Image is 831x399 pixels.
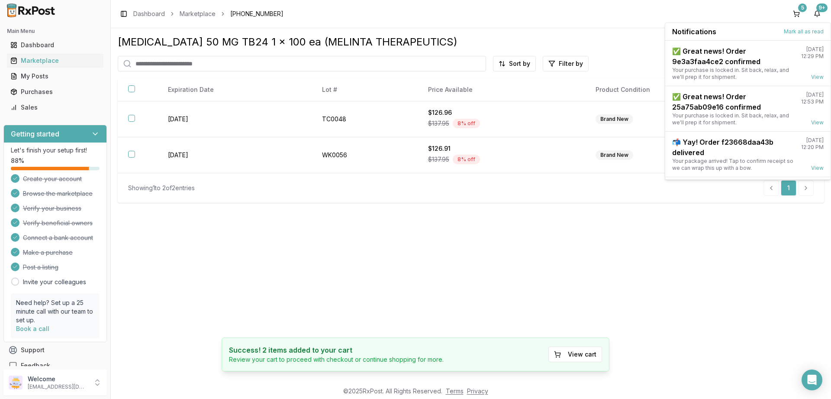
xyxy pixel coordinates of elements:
div: [MEDICAL_DATA] 50 MG TB24 1 x 100 ea (MELINTA THERAPEUTICS) [118,35,824,49]
p: Welcome [28,375,88,383]
button: Sort by [493,56,536,71]
a: Privacy [467,387,488,395]
div: Your package arrived! Tap to confirm receipt so we can wrap this up with a bow. [672,158,794,172]
a: Terms [446,387,464,395]
button: Purchases [3,85,107,99]
h2: Main Menu [7,28,103,35]
p: Need help? Set up a 25 minute call with our team to set up. [16,298,94,324]
span: Create your account [23,175,82,183]
span: Feedback [21,361,50,370]
a: Marketplace [180,10,216,18]
div: My Posts [10,72,100,81]
span: Connect a bank account [23,234,93,242]
button: 5 [789,7,803,21]
div: $126.96 [428,108,575,117]
a: View [811,119,824,126]
p: [EMAIL_ADDRESS][DOMAIN_NAME] [28,383,88,390]
div: [DATE] [806,46,824,53]
div: 9+ [816,3,828,12]
button: Marketplace [3,54,107,68]
a: View [811,165,824,172]
p: Review your cart to proceed with checkout or continue shopping for more. [229,355,444,364]
th: Expiration Date [158,78,311,101]
div: Dashboard [10,41,100,49]
span: Sort by [509,59,530,68]
div: $126.91 [428,144,575,153]
div: Your purchase is locked in. Sit back, relax, and we'll prep it for shipment. [672,112,794,126]
a: Sales [7,100,103,115]
div: ✅ Great news! Order 25a75ab09e16 confirmed [672,91,794,112]
button: Dashboard [3,38,107,52]
div: Open Intercom Messenger [802,370,822,390]
button: Feedback [3,358,107,373]
nav: breadcrumb [133,10,283,18]
a: 1 [781,180,796,196]
div: Purchases [10,88,100,96]
a: Book a call [16,325,49,332]
a: Dashboard [133,10,165,18]
th: Price Available [418,78,586,101]
a: Purchases [7,84,103,100]
div: [DATE] [806,91,824,98]
div: ✅ Great news! Order 9e3a3faa4ce2 confirmed [672,46,794,67]
a: My Posts [7,68,103,84]
div: 8 % off [453,119,480,128]
div: Marketplace [10,56,100,65]
span: Verify your business [23,204,81,213]
a: Invite your colleagues [23,278,86,286]
th: Product Condition [585,78,759,101]
p: Let's finish your setup first! [11,146,100,155]
div: 5 [798,3,807,12]
nav: pagination [763,180,814,196]
button: My Posts [3,69,107,83]
span: [PHONE_NUMBER] [230,10,283,18]
div: Brand New [596,150,633,160]
span: Notifications [672,26,716,37]
h4: Success! 2 items added to your cart [229,345,444,355]
div: 📬 Yay! Order f23668daa43b delivered [672,137,794,158]
span: $137.95 [428,119,449,128]
div: 12:20 PM [801,144,824,151]
button: Filter by [543,56,589,71]
td: TC0048 [312,101,418,137]
span: Make a purchase [23,248,73,257]
td: [DATE] [158,137,311,173]
div: 12:53 PM [801,98,824,105]
div: 12:29 PM [801,53,824,60]
span: Filter by [559,59,583,68]
td: [DATE] [158,101,311,137]
div: Sales [10,103,100,112]
a: Marketplace [7,53,103,68]
button: View cart [548,347,602,362]
a: View [811,74,824,81]
button: Sales [3,101,107,114]
span: $137.95 [428,155,449,164]
td: WK0056 [312,137,418,173]
div: Your purchase is locked in. Sit back, relax, and we'll prep it for shipment. [672,67,794,81]
img: RxPost Logo [3,3,59,17]
span: 88 % [11,156,24,165]
div: Showing 1 to 2 of 2 entries [128,184,195,192]
img: User avatar [9,376,23,389]
div: Brand New [596,114,633,124]
th: Lot # [312,78,418,101]
span: Post a listing [23,263,58,272]
span: Verify beneficial owners [23,219,93,227]
div: [DATE] [806,137,824,144]
h3: Getting started [11,129,59,139]
a: Dashboard [7,37,103,53]
button: Support [3,342,107,358]
div: 8 % off [453,155,480,164]
span: Browse the marketplace [23,189,93,198]
button: Mark all as read [784,28,824,35]
button: 9+ [810,7,824,21]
